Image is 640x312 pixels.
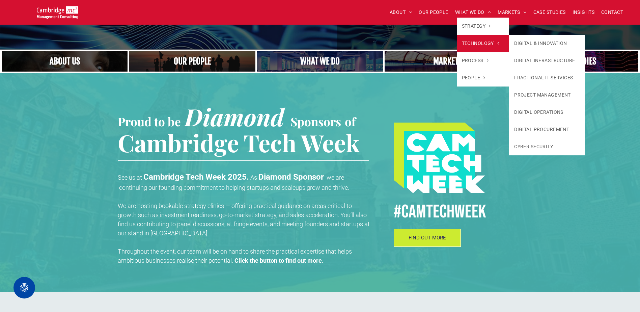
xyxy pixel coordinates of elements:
a: CYBER SECURITY [509,138,585,155]
a: DIGITAL & INNOVATION [509,35,585,52]
a: Close up of woman's face, centered on her eyes [2,51,128,72]
span: PEOPLE [462,74,485,81]
a: A crowd in silhouette at sunset, on a rise or lookout point [129,51,255,72]
a: DIGITAL PROCUREMENT [509,121,585,138]
span: WHAT WE DO [455,7,491,18]
span: See us at [118,174,142,181]
span: Sponsors [290,113,341,129]
a: WHAT WE DO [452,7,495,18]
a: A yoga teacher lifting his whole body off the ground in the peacock pose [257,51,383,72]
span: Cambridge Tech Week [118,127,360,158]
strong: Cambridge Tech Week 2025. [143,172,249,182]
span: We are hosting bookable strategy clinics — offering practical guidance on areas critical to growt... [118,202,370,237]
span: continuing our founding commitment to helping startups and scaleups grow and thrive. [119,184,349,191]
strong: Diamond Sponsor [258,172,324,182]
span: Proud to be [118,113,181,129]
span: FIND OUT MORE [409,235,446,241]
a: TECHNOLOGY [457,35,509,52]
span: Diamond [185,101,284,132]
a: OUR PEOPLE [415,7,451,18]
span: As [250,174,257,181]
img: #CAMTECHWEEK logo, Procurement [394,123,485,193]
a: PROJECT MANAGEMENT [509,86,585,104]
span: #CamTECHWEEK [394,201,486,223]
img: Go to Homepage [37,6,78,19]
a: Your Business Transformed | Cambridge Management Consulting [37,7,78,14]
a: ABOUT [386,7,416,18]
span: Throughout the event, our team will be on hand to share the practical expertise that helps ambiti... [118,248,352,264]
span: STRATEGY [462,23,491,30]
a: Our Markets | Cambridge Management Consulting [385,51,510,72]
span: we are [327,174,344,181]
span: of [345,113,356,129]
a: INSIGHTS [569,7,598,18]
a: CONTACT [598,7,627,18]
strong: Click the button to find out more. [234,257,324,264]
span: TECHNOLOGY [462,40,499,47]
a: DIGITAL OPERATIONS [509,104,585,121]
span: PROCESS [462,57,489,64]
a: PEOPLE [457,69,509,86]
a: PROCESS [457,52,509,69]
a: FRACTIONAL IT SERVICES [509,69,585,86]
a: MARKETS [494,7,530,18]
a: STRATEGY [457,18,509,35]
a: FIND OUT MORE [394,229,461,247]
a: DIGITAL INFRASTRUCTURE [509,52,585,69]
a: CASE STUDIES [530,7,569,18]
